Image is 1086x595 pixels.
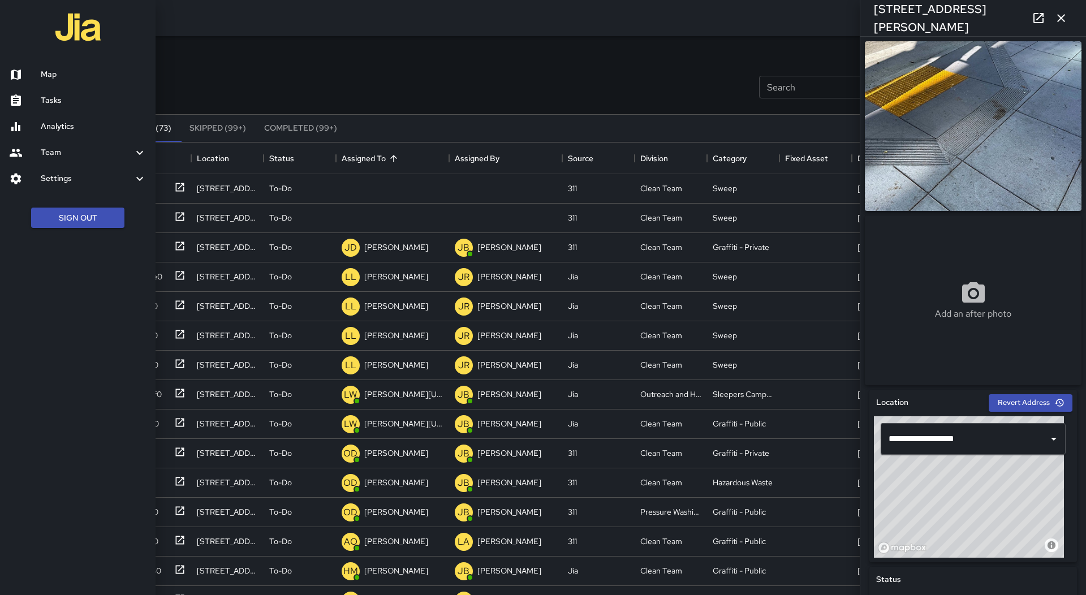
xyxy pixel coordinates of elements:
[41,120,146,133] h6: Analytics
[55,5,101,50] img: jia-logo
[41,146,133,159] h6: Team
[41,173,133,185] h6: Settings
[41,94,146,107] h6: Tasks
[31,208,124,228] button: Sign Out
[41,68,146,81] h6: Map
